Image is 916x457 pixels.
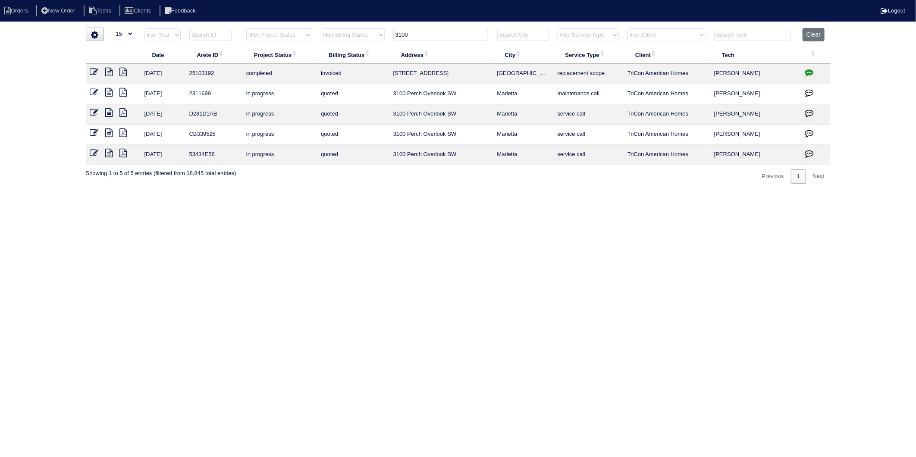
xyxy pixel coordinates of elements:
td: in progress [242,104,317,125]
th: : activate to sort column ascending [798,46,831,64]
td: 3100 Perch Overlook SW [389,125,493,145]
td: [GEOGRAPHIC_DATA] [493,64,553,84]
li: Feedback [160,5,203,17]
td: [DATE] [140,64,185,84]
td: [PERSON_NAME] [710,145,798,165]
td: quoted [317,125,389,145]
td: 3100 Perch Overlook SW [389,104,493,125]
td: in progress [242,84,317,104]
td: Marietta [493,84,553,104]
input: Search City [497,29,549,41]
td: 3100 Perch Overlook SW [389,145,493,165]
a: Next [807,169,831,184]
td: service call [553,104,623,125]
td: in progress [242,145,317,165]
td: TriCon American Homes [623,104,710,125]
div: Showing 1 to 5 of 5 entries (filtered from 18,845 total entries) [86,165,236,177]
input: Search ID [189,29,232,41]
td: in progress [242,125,317,145]
li: Techs [84,5,118,17]
th: Tech [710,46,798,64]
td: 3100 Perch Overlook SW [389,84,493,104]
td: [DATE] [140,104,185,125]
a: Clients [119,7,158,14]
th: Billing Status: activate to sort column ascending [317,46,389,64]
td: replacement scope [553,64,623,84]
td: Marietta [493,145,553,165]
td: quoted [317,84,389,104]
td: D281D1AB [185,104,242,125]
td: [DATE] [140,145,185,165]
th: Arete ID: activate to sort column ascending [185,46,242,64]
a: Logout [881,7,905,14]
th: Client: activate to sort column ascending [623,46,710,64]
th: Project Status: activate to sort column ascending [242,46,317,64]
th: Service Type: activate to sort column ascending [553,46,623,64]
td: completed [242,64,317,84]
td: [DATE] [140,125,185,145]
td: 53434E56 [185,145,242,165]
li: New Order [36,5,82,17]
td: CB339525 [185,125,242,145]
a: 1 [791,169,806,184]
input: Search Tech [714,29,791,41]
td: TriCon American Homes [623,125,710,145]
td: maintenance call [553,84,623,104]
td: [STREET_ADDRESS] [389,64,493,84]
td: quoted [317,104,389,125]
td: Marietta [493,125,553,145]
td: quoted [317,145,389,165]
td: 25103192 [185,64,242,84]
button: Clear [803,28,825,41]
td: TriCon American Homes [623,84,710,104]
th: Date [140,46,185,64]
a: New Order [36,7,82,14]
td: service call [553,125,623,145]
td: 2311699 [185,84,242,104]
a: Techs [84,7,118,14]
td: invoiced [317,64,389,84]
td: TriCon American Homes [623,64,710,84]
td: [PERSON_NAME] [710,125,798,145]
td: Marietta [493,104,553,125]
li: Clients [119,5,158,17]
td: [PERSON_NAME] [710,84,798,104]
td: [PERSON_NAME] [710,64,798,84]
a: Previous [756,169,790,184]
th: Address: activate to sort column ascending [389,46,493,64]
input: Search Address [393,29,488,41]
td: service call [553,145,623,165]
td: [PERSON_NAME] [710,104,798,125]
td: [DATE] [140,84,185,104]
th: City: activate to sort column ascending [493,46,553,64]
td: TriCon American Homes [623,145,710,165]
